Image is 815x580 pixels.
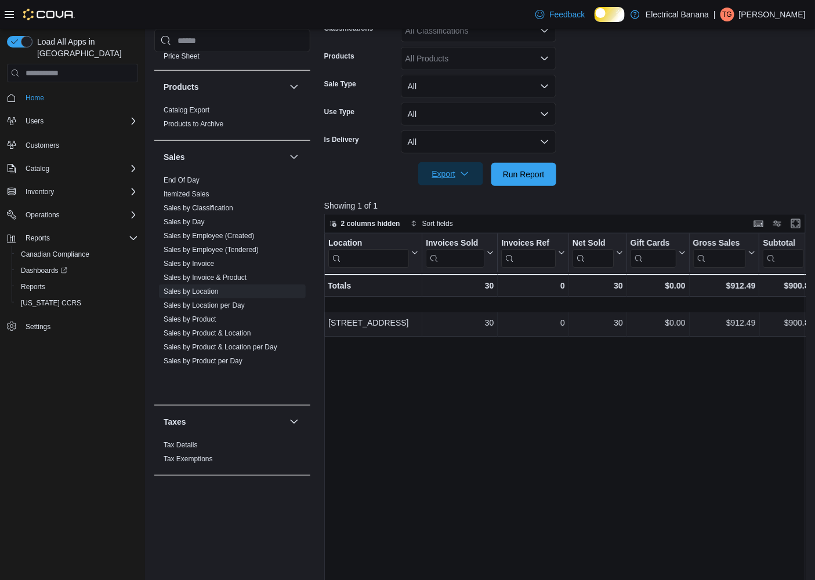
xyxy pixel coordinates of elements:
[164,356,242,366] span: Sales by Product per Day
[164,315,216,323] a: Sales by Product
[16,280,50,294] a: Reports
[16,247,94,261] a: Canadian Compliance
[16,247,138,261] span: Canadian Compliance
[164,119,223,129] span: Products to Archive
[7,85,138,365] nav: Complex example
[16,264,72,278] a: Dashboards
[763,279,813,293] div: $900.89
[21,162,54,176] button: Catalog
[693,316,755,330] div: $912.49
[164,203,233,213] span: Sales by Classification
[164,440,198,450] span: Tax Details
[328,238,409,249] div: Location
[164,105,209,115] span: Catalog Export
[693,238,755,268] button: Gross Sales
[531,3,589,26] a: Feedback
[164,441,198,449] a: Tax Details
[631,279,686,293] div: $0.00
[501,279,564,293] div: 0
[164,273,247,282] span: Sales by Invoice & Product
[26,141,59,150] span: Customers
[164,52,200,60] a: Price Sheet
[12,279,143,295] button: Reports
[12,262,143,279] a: Dashboards
[21,114,138,128] span: Users
[12,246,143,262] button: Canadian Compliance
[2,160,143,177] button: Catalog
[501,238,555,268] div: Invoices Ref
[164,106,209,114] a: Catalog Export
[631,316,686,330] div: $0.00
[401,103,556,126] button: All
[164,273,247,282] a: Sales by Invoice & Product
[595,7,625,22] input: Dark Mode
[164,189,209,199] span: Itemized Sales
[573,238,623,268] button: Net Sold
[2,318,143,335] button: Settings
[631,238,686,268] button: Gift Cards
[573,238,614,249] div: Net Sold
[21,231,138,245] span: Reports
[693,279,755,293] div: $912.49
[789,217,803,231] button: Enter fullscreen
[164,151,285,163] button: Sales
[426,279,494,293] div: 30
[21,185,59,199] button: Inventory
[26,164,49,173] span: Catalog
[154,103,310,140] div: Products
[2,89,143,106] button: Home
[26,210,60,220] span: Operations
[540,26,549,35] button: Open list of options
[328,238,418,268] button: Location
[21,162,138,176] span: Catalog
[164,343,277,351] a: Sales by Product & Location per Day
[21,250,89,259] span: Canadian Compliance
[164,342,277,352] span: Sales by Product & Location per Day
[164,329,251,338] span: Sales by Product & Location
[21,137,138,152] span: Customers
[426,238,484,268] div: Invoices Sold
[324,79,356,89] label: Sale Type
[501,238,564,268] button: Invoices Ref
[164,190,209,198] a: Itemized Sales
[573,238,614,268] div: Net Sold
[21,298,81,308] span: [US_STATE] CCRS
[720,8,734,21] div: Ted Gzebb
[21,320,55,334] a: Settings
[26,116,44,126] span: Users
[21,208,138,222] span: Operations
[26,187,54,196] span: Inventory
[164,301,245,309] a: Sales by Location per Day
[752,217,766,231] button: Keyboard shortcuts
[21,282,45,291] span: Reports
[164,204,233,212] a: Sales by Classification
[763,238,813,268] button: Subtotal
[21,208,64,222] button: Operations
[2,136,143,153] button: Customers
[501,316,564,330] div: 0
[164,232,255,240] a: Sales by Employee (Created)
[425,162,476,185] span: Export
[631,238,676,268] div: Gift Card Sales
[646,8,709,21] p: Electrical Banana
[16,296,138,310] span: Washington CCRS
[164,81,199,93] h3: Products
[2,207,143,223] button: Operations
[2,230,143,246] button: Reports
[21,266,67,275] span: Dashboards
[426,238,484,249] div: Invoices Sold
[770,217,784,231] button: Display options
[401,75,556,98] button: All
[491,163,556,186] button: Run Report
[739,8,806,21] p: [PERSON_NAME]
[21,231,55,245] button: Reports
[164,416,285,428] button: Taxes
[164,218,205,226] a: Sales by Day
[21,114,48,128] button: Users
[21,185,138,199] span: Inventory
[26,93,44,103] span: Home
[32,36,138,59] span: Load All Apps in [GEOGRAPHIC_DATA]
[164,176,200,184] a: End Of Day
[164,151,185,163] h3: Sales
[549,9,585,20] span: Feedback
